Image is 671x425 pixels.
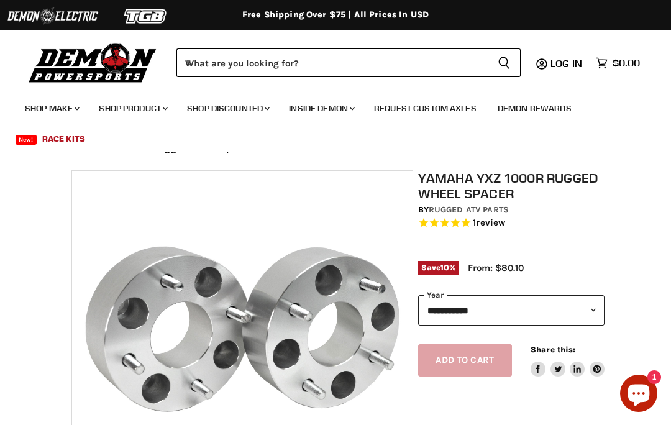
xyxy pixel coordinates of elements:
[6,4,99,28] img: Demon Electric Logo 2
[531,344,605,377] aside: Share this:
[365,96,486,121] a: Request Custom Axles
[440,263,449,272] span: 10
[33,126,94,152] a: Race Kits
[99,4,193,28] img: TGB Logo 2
[16,96,87,121] a: Shop Make
[488,48,521,77] button: Search
[613,57,640,69] span: $0.00
[418,261,459,275] span: Save %
[488,96,581,121] a: Demon Rewards
[590,54,646,72] a: $0.00
[531,345,575,354] span: Share this:
[176,48,488,77] input: When autocomplete results are available use up and down arrows to review and enter to select
[178,96,277,121] a: Shop Discounted
[545,58,590,69] a: Log in
[89,96,175,121] a: Shop Product
[418,170,605,201] h1: Yamaha YXZ 1000R Rugged Wheel Spacer
[25,40,161,85] img: Demon Powersports
[280,96,362,121] a: Inside Demon
[418,203,605,217] div: by
[16,91,637,152] ul: Main menu
[616,375,661,415] inbox-online-store-chat: Shopify online store chat
[16,135,37,145] span: New!
[468,262,524,273] span: From: $80.10
[429,204,509,215] a: Rugged ATV Parts
[473,217,505,229] span: 1 reviews
[418,295,605,326] select: year
[418,217,605,230] span: Rated 5.0 out of 5 stars 1 reviews
[476,217,505,229] span: review
[550,57,582,70] span: Log in
[176,48,521,77] form: Product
